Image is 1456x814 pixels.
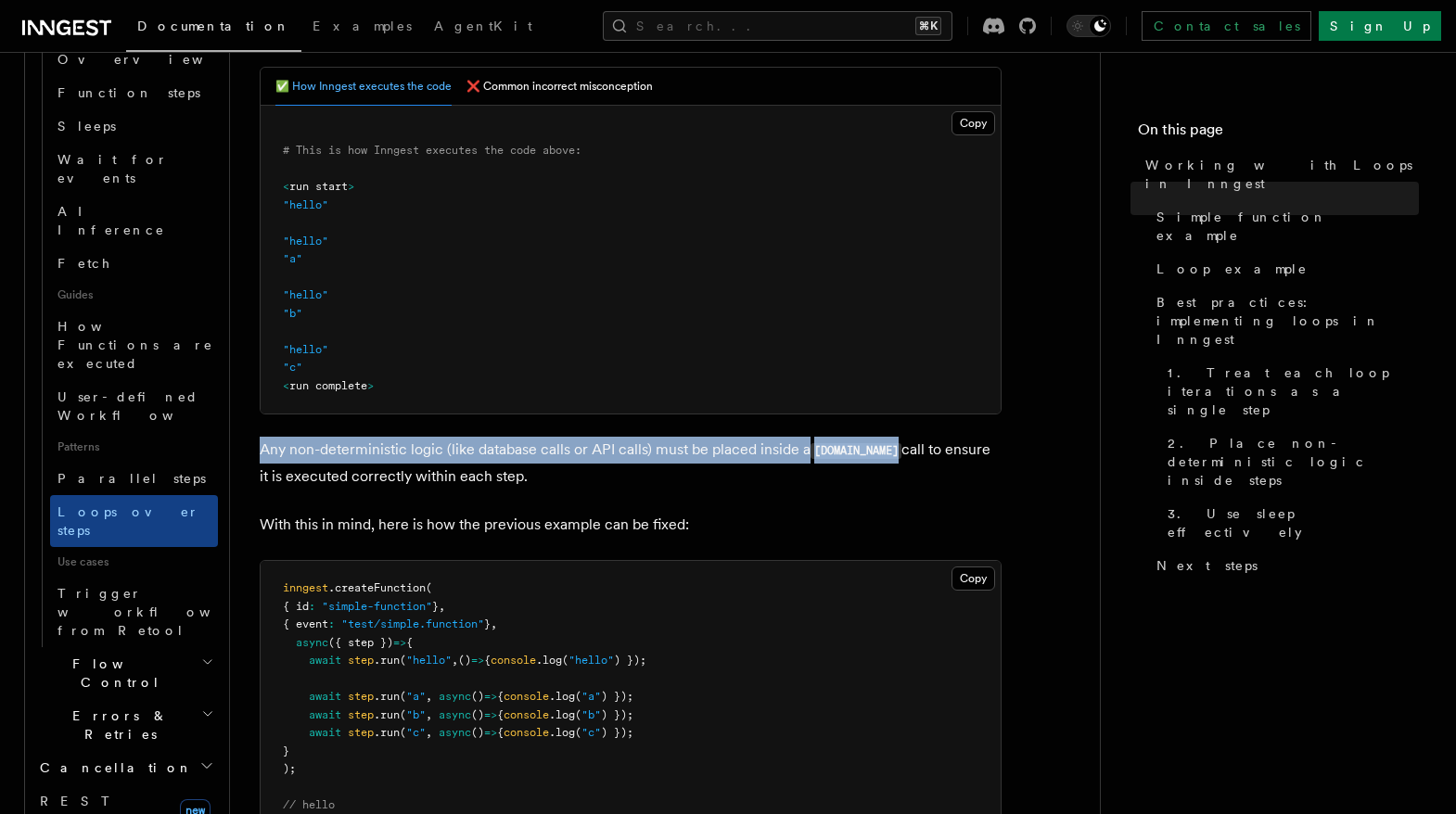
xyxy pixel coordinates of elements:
[57,204,165,237] span: AI Inference
[348,180,354,193] span: >
[283,252,302,265] span: "a"
[426,690,432,703] span: ,
[426,726,432,739] span: ,
[439,690,471,703] span: async
[32,706,201,744] span: Errors & Retries
[1149,252,1419,286] a: Loop example
[614,654,646,667] span: ) });
[57,319,213,371] span: How Functions are executed
[400,726,406,739] span: (
[283,581,328,594] span: inngest
[568,654,614,667] span: "hello"
[406,708,426,721] span: "b"
[57,256,111,271] span: Fetch
[471,726,484,739] span: ()
[1168,434,1419,490] span: 2. Place non-deterministic logic inside steps
[1149,200,1419,252] a: Simple function example
[50,109,218,143] a: Sleeps
[471,690,484,703] span: ()
[57,504,199,538] span: Loops over steps
[915,17,941,35] kbd: ⌘K
[50,577,218,647] a: Trigger workflows from Retool
[301,6,423,50] a: Examples
[309,726,341,739] span: await
[484,617,491,630] span: }
[1160,426,1419,497] a: 2. Place non-deterministic logic inside steps
[126,6,301,52] a: Documentation
[434,19,532,33] span: AgentKit
[328,636,393,649] span: ({ step })
[601,708,633,721] span: ) });
[283,343,328,356] span: "hello"
[283,798,335,811] span: // hello
[1138,119,1419,148] h4: On this page
[426,708,432,721] span: ,
[57,586,262,638] span: Trigger workflows from Retool
[400,690,406,703] span: (
[322,600,432,613] span: "simple-function"
[137,19,290,33] span: Documentation
[374,690,400,703] span: .run
[283,235,328,248] span: "hello"
[432,600,439,613] span: }
[32,751,218,784] button: Cancellation
[283,180,289,193] span: <
[32,699,218,751] button: Errors & Retries
[406,636,413,649] span: {
[348,690,374,703] span: step
[348,726,374,739] span: step
[601,726,633,739] span: ) });
[367,379,374,392] span: >
[504,726,549,739] span: console
[484,690,497,703] span: =>
[1156,556,1258,575] span: Next steps
[50,76,218,109] a: Function steps
[57,471,206,486] span: Parallel steps
[374,654,400,667] span: .run
[439,708,471,721] span: async
[283,600,309,613] span: { id
[1145,156,1419,193] span: Working with Loops in Inngest
[549,708,575,721] span: .log
[50,310,218,380] a: How Functions are executed
[484,654,491,667] span: {
[313,19,412,33] span: Examples
[309,600,315,613] span: :
[50,195,218,247] a: AI Inference
[426,581,432,594] span: (
[283,288,328,301] span: "hello"
[549,690,575,703] span: .log
[581,726,601,739] span: "c"
[952,111,995,135] button: Copy
[497,726,504,739] span: {
[296,636,328,649] span: async
[952,566,995,591] button: Copy
[484,708,497,721] span: =>
[283,198,328,211] span: "hello"
[471,654,484,667] span: =>
[50,547,218,577] span: Use cases
[328,581,426,594] span: .createFunction
[549,726,575,739] span: .log
[57,85,200,100] span: Function steps
[57,152,168,185] span: Wait for events
[50,380,218,432] a: User-defined Workflows
[1156,260,1308,278] span: Loop example
[1142,11,1311,41] a: Contact sales
[374,708,400,721] span: .run
[50,462,218,495] a: Parallel steps
[328,617,335,630] span: :
[1066,15,1111,37] button: Toggle dark mode
[50,432,218,462] span: Patterns
[50,280,218,310] span: Guides
[1156,293,1419,349] span: Best practices: implementing loops in Inngest
[283,617,328,630] span: { event
[581,708,601,721] span: "b"
[1138,148,1419,200] a: Working with Loops in Inngest
[260,437,1002,490] p: Any non-deterministic logic (like database calls or API calls) must be placed inside a call to en...
[309,654,341,667] span: await
[289,180,348,193] span: run start
[32,647,218,699] button: Flow Control
[491,654,536,667] span: console
[289,379,367,392] span: run complete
